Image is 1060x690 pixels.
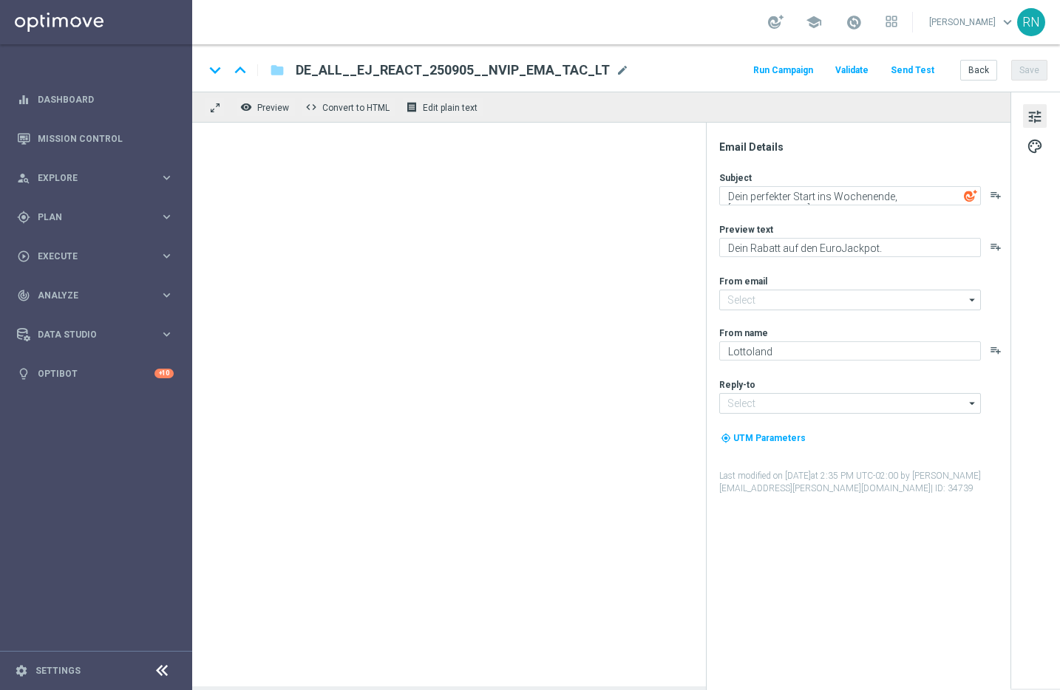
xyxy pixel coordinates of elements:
img: optiGenie.svg [964,189,977,202]
button: my_location UTM Parameters [719,430,807,446]
button: folder [268,58,286,82]
button: Run Campaign [751,61,815,81]
a: Mission Control [38,119,174,158]
div: Email Details [719,140,1009,154]
i: remove_red_eye [240,101,252,113]
button: person_search Explore keyboard_arrow_right [16,172,174,184]
button: play_circle_outline Execute keyboard_arrow_right [16,250,174,262]
button: Save [1011,60,1047,81]
button: equalizer Dashboard [16,94,174,106]
span: UTM Parameters [733,433,806,443]
button: Send Test [889,61,937,81]
a: Optibot [38,354,154,393]
span: Edit plain text [423,103,478,113]
span: | ID: 34739 [931,483,974,493]
label: Reply-to [719,379,755,391]
i: keyboard_arrow_right [160,171,174,185]
div: Optibot [17,354,174,393]
i: my_location [721,433,731,443]
i: receipt [406,101,418,113]
button: playlist_add [990,241,1002,253]
span: keyboard_arrow_down [999,14,1016,30]
span: Convert to HTML [322,103,390,113]
button: playlist_add [990,189,1002,201]
i: play_circle_outline [17,250,30,263]
button: code Convert to HTML [302,98,396,117]
button: palette [1023,134,1047,157]
i: person_search [17,171,30,185]
div: Explore [17,171,160,185]
span: school [806,14,822,30]
button: lightbulb Optibot +10 [16,368,174,380]
span: DE_ALL__EJ_REACT_250905__NVIP_EMA_TAC_LT [296,61,610,79]
i: settings [15,664,28,677]
i: equalizer [17,93,30,106]
button: tune [1023,104,1047,128]
i: keyboard_arrow_right [160,288,174,302]
div: Execute [17,250,160,263]
label: From name [719,327,768,339]
button: receipt Edit plain text [402,98,484,117]
label: Preview text [719,224,773,236]
i: keyboard_arrow_right [160,327,174,341]
span: tune [1027,107,1043,126]
button: playlist_add [990,344,1002,356]
div: +10 [154,369,174,378]
button: Back [960,60,997,81]
a: Dashboard [38,80,174,119]
span: palette [1027,137,1043,156]
i: folder [270,61,285,79]
label: Last modified on [DATE] at 2:35 PM UTC-02:00 by [PERSON_NAME][EMAIL_ADDRESS][PERSON_NAME][DOMAIN_... [719,470,1009,495]
span: Execute [38,252,160,261]
i: keyboard_arrow_right [160,210,174,224]
i: gps_fixed [17,211,30,224]
span: Validate [835,65,869,75]
span: Explore [38,174,160,182]
button: gps_fixed Plan keyboard_arrow_right [16,211,174,223]
label: From email [719,276,767,287]
i: lightbulb [17,367,30,380]
span: Plan [38,213,160,222]
i: keyboard_arrow_right [160,249,174,263]
input: Select [719,290,981,310]
span: code [305,101,317,113]
i: keyboard_arrow_down [204,59,226,81]
button: Data Studio keyboard_arrow_right [16,329,174,341]
button: track_changes Analyze keyboard_arrow_right [16,290,174,301]
input: Select [719,393,981,414]
span: Analyze [38,291,160,300]
a: [PERSON_NAME]keyboard_arrow_down [928,11,1017,33]
i: arrow_drop_down [965,290,980,310]
button: Mission Control [16,133,174,145]
div: Plan [17,211,160,224]
a: Settings [35,666,81,675]
span: Preview [257,103,289,113]
button: remove_red_eye Preview [237,98,296,117]
button: Validate [833,61,871,81]
i: track_changes [17,289,30,302]
div: Data Studio [17,328,160,341]
div: Mission Control [17,119,174,158]
label: Subject [719,172,752,184]
i: keyboard_arrow_up [229,59,251,81]
span: mode_edit [616,64,629,77]
div: Dashboard [17,80,174,119]
div: RN [1017,8,1045,36]
div: Analyze [17,289,160,302]
i: arrow_drop_down [965,394,980,413]
span: Data Studio [38,330,160,339]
